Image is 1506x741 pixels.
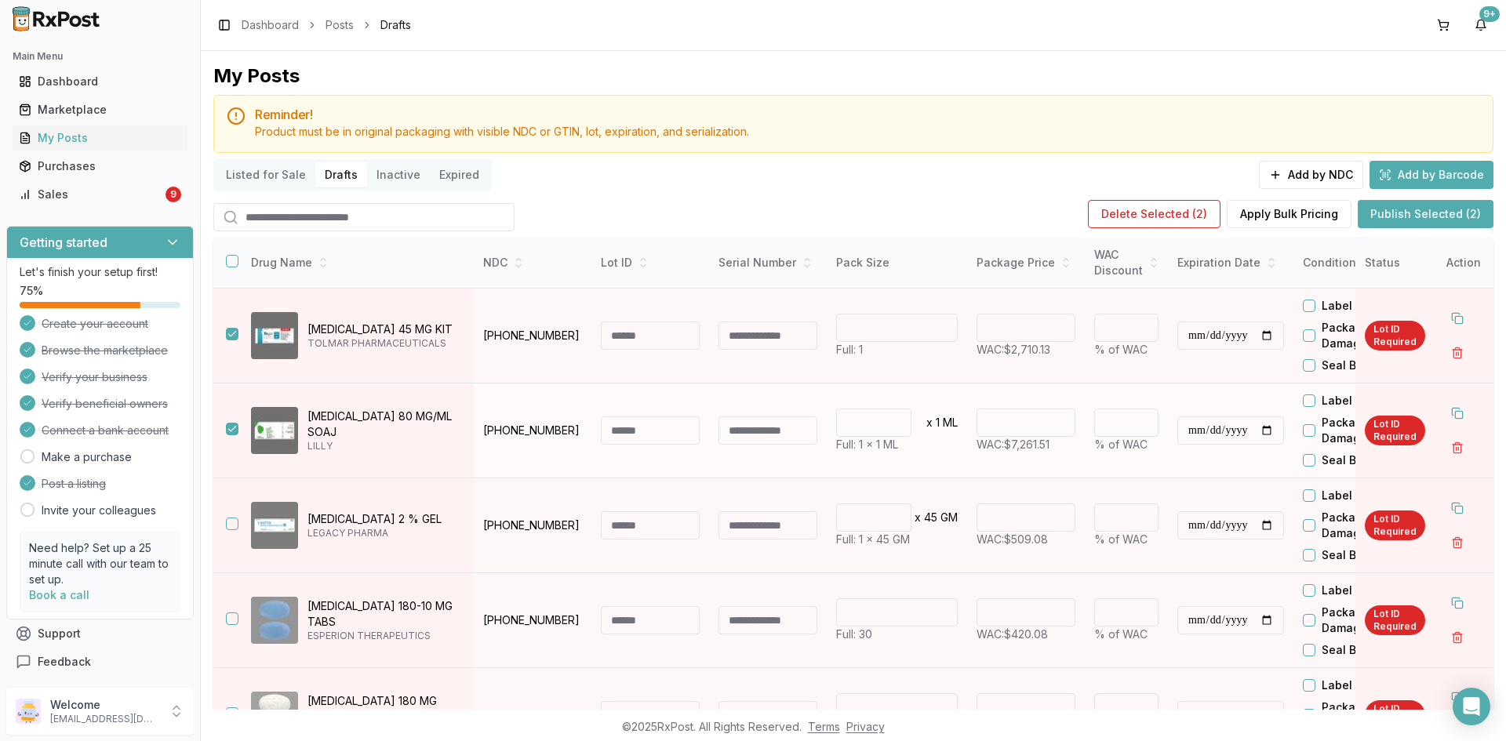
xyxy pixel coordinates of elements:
p: [MEDICAL_DATA] 45 MG KIT [307,321,461,337]
img: RxPost Logo [6,6,107,31]
button: Duplicate [1443,399,1471,427]
div: Open Intercom Messenger [1453,688,1490,725]
button: Delete [1443,529,1471,557]
p: TOLMAR PHARMACEUTICALS [307,337,461,350]
label: Seal Broken [1322,452,1388,468]
span: % of WAC [1094,532,1148,546]
th: Condition [1293,238,1411,289]
p: Let's finish your setup first! [20,264,180,280]
span: 75 % [20,283,43,299]
img: Eligard 45 MG KIT [251,312,298,359]
img: Nexletol 180 MG TABS [251,692,298,739]
button: Delete [1443,623,1471,652]
label: Label Residue [1322,583,1400,598]
div: Lot ID Required [1365,510,1425,540]
img: Taltz 80 MG/ML SOAJ [251,407,298,454]
a: Sales9 [13,180,187,209]
p: ML [943,415,958,430]
button: Listed for Sale [216,162,315,187]
button: Delete Selected (2) [1088,200,1220,228]
button: Apply Bulk Pricing [1227,200,1351,228]
button: Purchases [6,154,194,179]
span: Browse the marketplace [42,343,168,358]
button: Duplicate [1443,304,1471,332]
button: Drafts [315,162,367,187]
p: [PHONE_NUMBER] [483,328,582,343]
a: Book a call [29,588,89,601]
a: Marketplace [13,96,187,124]
div: NDC [483,255,582,271]
label: Package Damaged [1322,320,1411,351]
button: My Posts [6,125,194,151]
a: Posts [326,17,354,33]
div: My Posts [19,130,181,146]
h2: Main Menu [13,50,187,63]
button: Add by Barcode [1370,161,1493,189]
p: [PHONE_NUMBER] [483,518,582,533]
p: [PHONE_NUMBER] [483,707,582,723]
div: 9+ [1479,6,1500,22]
a: Privacy [846,720,885,733]
span: WAC: $2,710.13 [977,343,1050,356]
p: x [915,510,921,525]
div: My Posts [213,64,300,89]
p: GM [940,510,958,525]
p: [MEDICAL_DATA] 180-10 MG TABS [307,598,461,630]
th: Status [1355,238,1435,289]
a: Invite your colleagues [42,503,156,518]
label: Package Damaged [1322,699,1411,731]
button: Dashboard [6,69,194,94]
p: x [926,415,933,430]
label: Seal Broken [1322,358,1388,373]
button: Sales9 [6,182,194,207]
span: Create your account [42,316,148,332]
span: WAC: $509.08 [977,532,1048,546]
div: Product must be in original packaging with visible NDC or GTIN, lot, expiration, and serialization. [255,124,1480,140]
p: [MEDICAL_DATA] 80 MG/ML SOAJ [307,409,461,440]
label: Label Residue [1322,677,1400,693]
div: Package Price [977,255,1075,271]
span: Post a listing [42,476,106,492]
button: Inactive [367,162,430,187]
label: Package Damaged [1322,605,1411,636]
span: % of WAC [1094,627,1148,641]
a: Make a purchase [42,449,132,465]
img: Naftin 2 % GEL [251,502,298,549]
div: Purchases [19,158,181,174]
p: [PHONE_NUMBER] [483,423,582,438]
div: Expiration Date [1177,255,1284,271]
div: Marketplace [19,102,181,118]
span: Feedback [38,654,91,670]
p: Need help? Set up a 25 minute call with our team to set up. [29,540,171,587]
div: Lot ID Required [1365,605,1425,635]
div: Serial Number [718,255,817,271]
button: Delete [1443,434,1471,462]
h3: Getting started [20,233,107,252]
p: Welcome [50,697,159,713]
button: 9+ [1468,13,1493,38]
p: 45 [924,510,937,525]
button: Duplicate [1443,589,1471,617]
button: Delete [1443,339,1471,367]
a: My Posts [13,124,187,152]
button: Support [6,619,194,648]
label: Label Residue [1322,298,1400,314]
label: Seal Broken [1322,547,1388,563]
button: Duplicate [1443,494,1471,522]
div: WAC Discount [1094,247,1159,278]
div: Dashboard [19,74,181,89]
th: Action [1434,238,1493,289]
div: Lot ID Required [1365,416,1425,445]
h5: Reminder! [255,108,1480,121]
span: WAC: $420.08 [977,627,1048,641]
button: Publish Selected (2) [1358,200,1493,228]
button: Feedback [6,648,194,676]
p: LEGACY PHARMA [307,527,461,539]
div: Sales [19,187,162,202]
label: Seal Broken [1322,642,1388,658]
span: % of WAC [1094,438,1148,451]
p: [MEDICAL_DATA] 180 MG TABS [307,693,461,725]
div: Lot ID Required [1365,321,1425,351]
span: Full: 1 [836,343,863,356]
button: Duplicate [1443,684,1471,712]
